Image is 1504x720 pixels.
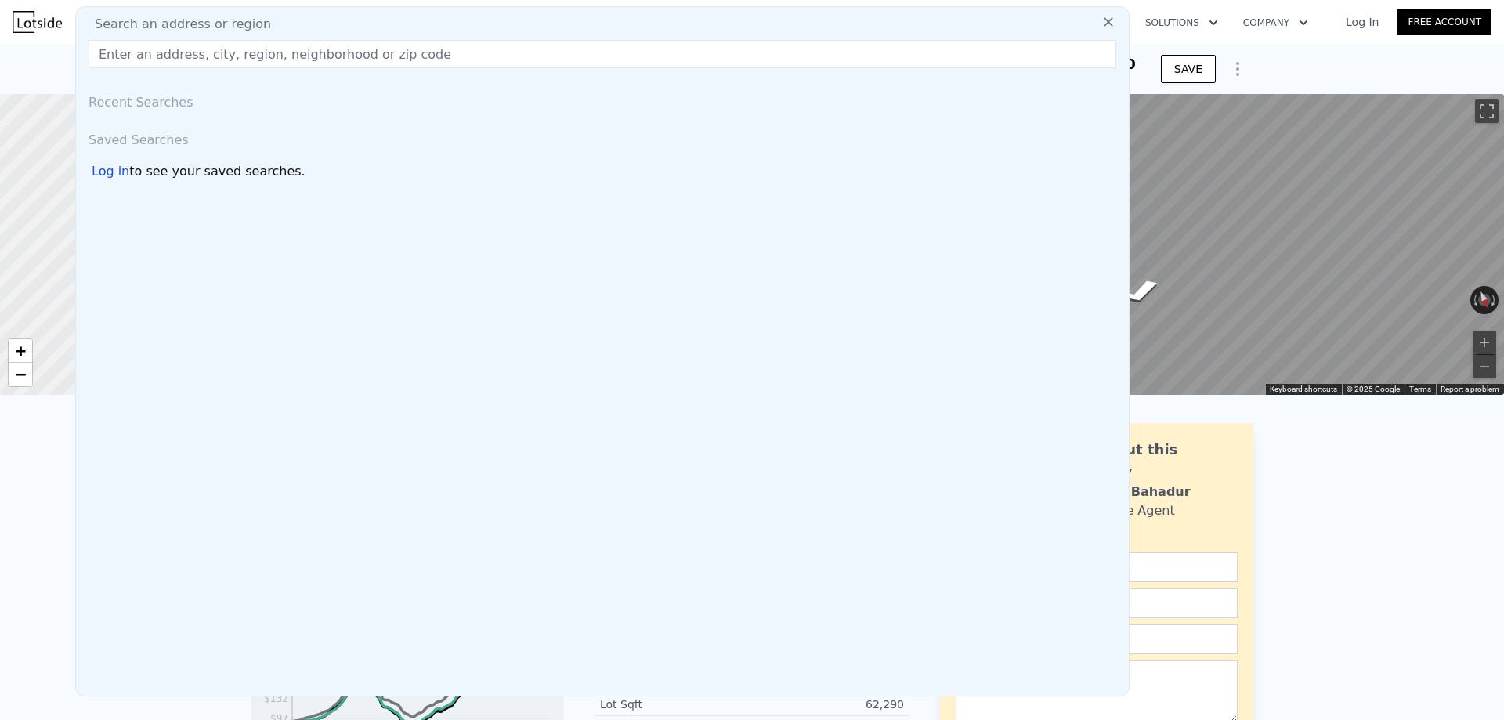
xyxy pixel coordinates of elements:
[16,341,26,360] span: +
[82,118,1123,156] div: Saved Searches
[1409,385,1431,393] a: Terms
[1063,439,1238,483] div: Ask about this property
[600,696,752,712] div: Lot Sqft
[1063,483,1191,501] div: Siddhant Bahadur
[1327,14,1397,30] a: Log In
[1161,55,1216,83] button: SAVE
[1347,385,1400,393] span: © 2025 Google
[1441,385,1499,393] a: Report a problem
[16,364,26,384] span: −
[1473,285,1495,316] button: Reset the view
[1491,286,1499,314] button: Rotate clockwise
[9,363,32,386] a: Zoom out
[92,162,129,181] div: Log in
[1397,9,1491,35] a: Free Account
[1133,9,1231,37] button: Solutions
[1475,99,1499,123] button: Toggle fullscreen view
[9,339,32,363] a: Zoom in
[1470,286,1479,314] button: Rotate counterclockwise
[82,15,271,34] span: Search an address or region
[1231,9,1321,37] button: Company
[129,162,305,181] span: to see your saved searches.
[752,696,904,712] div: 62,290
[1076,271,1189,313] path: Go North, 2nd Ave E
[1222,53,1253,85] button: Show Options
[13,11,62,33] img: Lotside
[1270,384,1337,395] button: Keyboard shortcuts
[1473,355,1496,378] button: Zoom out
[1473,331,1496,354] button: Zoom in
[264,693,288,704] tspan: $132
[82,81,1123,118] div: Recent Searches
[89,40,1116,68] input: Enter an address, city, region, neighborhood or zip code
